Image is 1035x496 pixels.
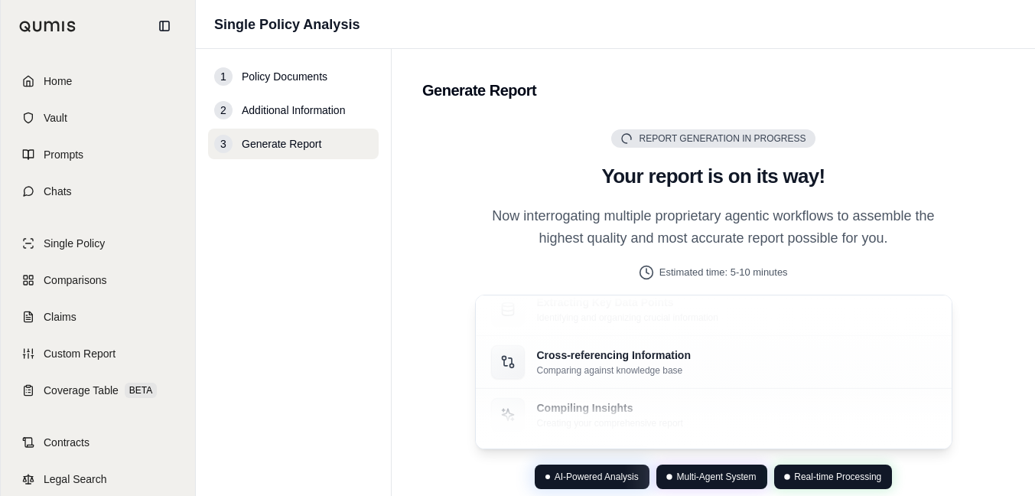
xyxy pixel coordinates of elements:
[475,205,952,250] p: Now interrogating multiple proprietary agentic workflows to assemble the highest quality and most...
[555,471,639,483] span: AI-Powered Analysis
[242,69,327,84] span: Policy Documents
[10,138,186,171] a: Prompts
[19,21,76,32] img: Qumis Logo
[659,265,788,279] span: Estimated time: 5-10 minutes
[214,67,233,86] div: 1
[214,14,360,35] h1: Single Policy Analysis
[44,383,119,398] span: Coverage Table
[44,147,83,162] span: Prompts
[44,272,106,288] span: Comparisons
[10,426,186,459] a: Contracts
[794,471,881,483] span: Real-time Processing
[537,364,691,377] p: Comparing against knowledge base
[537,417,683,429] p: Creating your comprehensive report
[10,227,186,260] a: Single Policy
[10,300,186,334] a: Claims
[10,263,186,297] a: Comparisons
[214,101,233,119] div: 2
[242,136,321,152] span: Generate Report
[10,462,186,496] a: Legal Search
[44,309,76,325] span: Claims
[44,73,72,89] span: Home
[537,295,718,310] p: Extracting Key Data Points
[214,135,233,153] div: 3
[10,101,186,135] a: Vault
[475,162,952,190] h2: Your report is on its way!
[10,175,186,208] a: Chats
[242,103,345,118] span: Additional Information
[152,14,177,38] button: Collapse sidebar
[537,312,718,324] p: Identifying and organizing crucial information
[44,184,72,199] span: Chats
[44,472,107,487] span: Legal Search
[10,64,186,98] a: Home
[10,337,186,370] a: Custom Report
[10,374,186,407] a: Coverage TableBETA
[44,236,105,251] span: Single Policy
[44,110,67,126] span: Vault
[44,435,90,450] span: Contracts
[422,80,1004,101] h2: Generate Report
[537,348,691,363] p: Cross-referencing Information
[676,471,756,483] span: Multi-Agent System
[125,383,157,398] span: BETA
[537,400,683,416] p: Compiling Insights
[44,346,116,361] span: Custom Report
[639,132,806,145] span: Report Generation in Progress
